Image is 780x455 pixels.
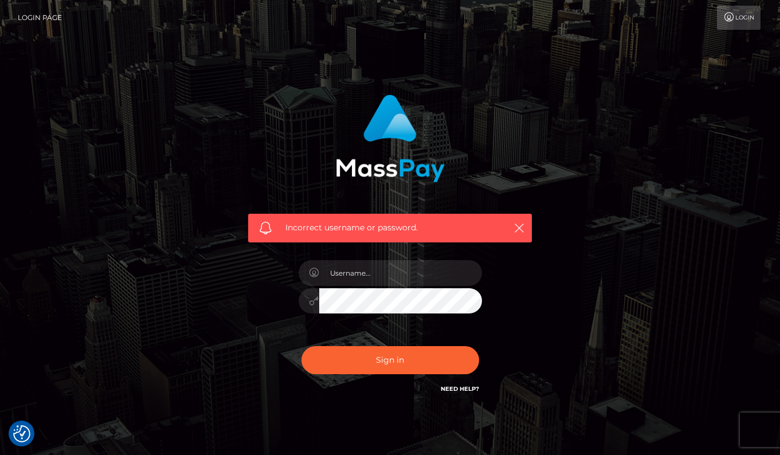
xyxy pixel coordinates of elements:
a: Need Help? [441,385,479,393]
input: Username... [319,260,482,286]
button: Consent Preferences [13,425,30,442]
img: Revisit consent button [13,425,30,442]
button: Sign in [301,346,479,374]
span: Incorrect username or password. [285,222,495,234]
a: Login Page [18,6,62,30]
a: Login [717,6,761,30]
img: MassPay Login [336,95,445,182]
